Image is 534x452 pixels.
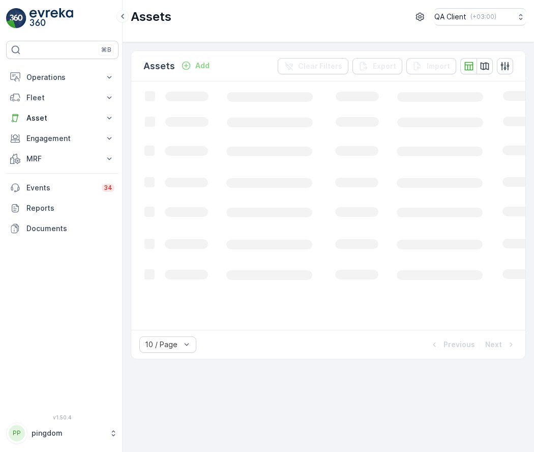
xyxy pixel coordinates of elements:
[434,12,466,22] p: QA Client
[131,9,171,25] p: Assets
[406,58,456,74] button: Import
[6,128,118,149] button: Engagement
[6,8,26,29] img: logo
[6,67,118,88] button: Operations
[470,13,496,21] p: ( +03:00 )
[26,72,98,82] p: Operations
[6,198,118,218] a: Reports
[26,113,98,123] p: Asset
[6,149,118,169] button: MRF
[6,218,118,239] a: Documents
[101,46,111,54] p: ⌘B
[298,61,342,71] p: Clear Filters
[485,340,502,350] p: Next
[29,8,73,29] img: logo_light-DOdMpM7g.png
[26,133,98,144] p: Engagement
[443,340,475,350] p: Previous
[427,61,450,71] p: Import
[9,425,25,441] div: PP
[352,58,402,74] button: Export
[6,422,118,444] button: PPpingdom
[278,58,348,74] button: Clear Filters
[6,178,118,198] a: Events34
[26,93,98,103] p: Fleet
[26,154,98,164] p: MRF
[195,61,210,71] p: Add
[434,8,526,25] button: QA Client(+03:00)
[143,59,175,73] p: Assets
[6,414,118,420] span: v 1.50.4
[26,183,96,193] p: Events
[26,223,114,234] p: Documents
[428,338,476,351] button: Previous
[177,60,214,72] button: Add
[32,428,104,438] p: pingdom
[6,88,118,108] button: Fleet
[104,184,112,192] p: 34
[6,108,118,128] button: Asset
[373,61,396,71] p: Export
[26,203,114,213] p: Reports
[484,338,517,351] button: Next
